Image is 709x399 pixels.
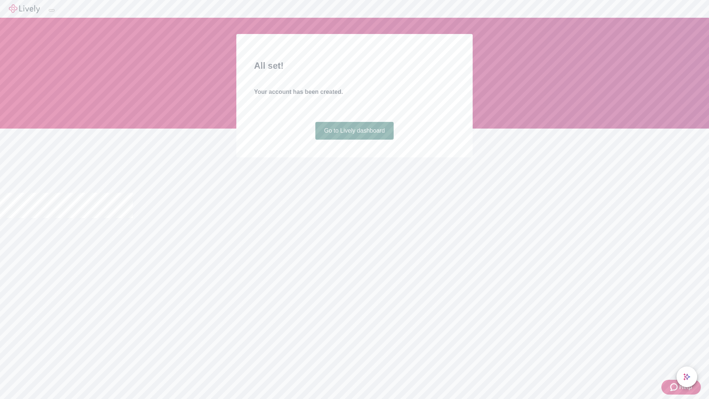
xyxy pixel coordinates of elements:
[254,59,455,72] h2: All set!
[254,88,455,96] h4: Your account has been created.
[683,373,691,381] svg: Lively AI Assistant
[661,380,701,395] button: Zendesk support iconHelp
[677,366,697,387] button: chat
[679,383,692,392] span: Help
[315,122,394,140] a: Go to Lively dashboard
[9,4,40,13] img: Lively
[49,9,55,11] button: Log out
[670,383,679,392] svg: Zendesk support icon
